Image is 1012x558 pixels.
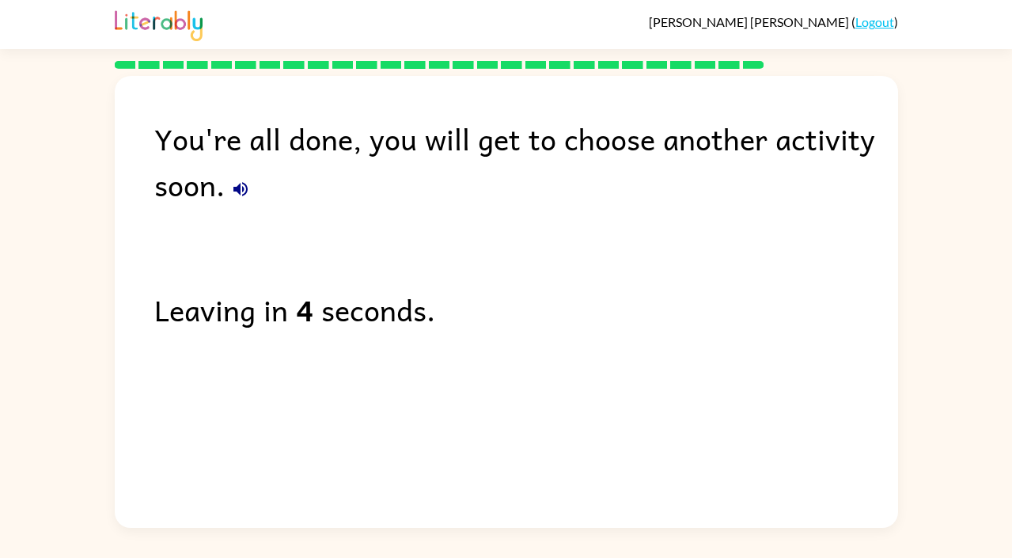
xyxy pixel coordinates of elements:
img: Literably [115,6,203,41]
div: Leaving in seconds. [154,287,898,332]
div: You're all done, you will get to choose another activity soon. [154,116,898,207]
b: 4 [296,287,313,332]
div: ( ) [649,14,898,29]
span: [PERSON_NAME] [PERSON_NAME] [649,14,851,29]
a: Logout [855,14,894,29]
